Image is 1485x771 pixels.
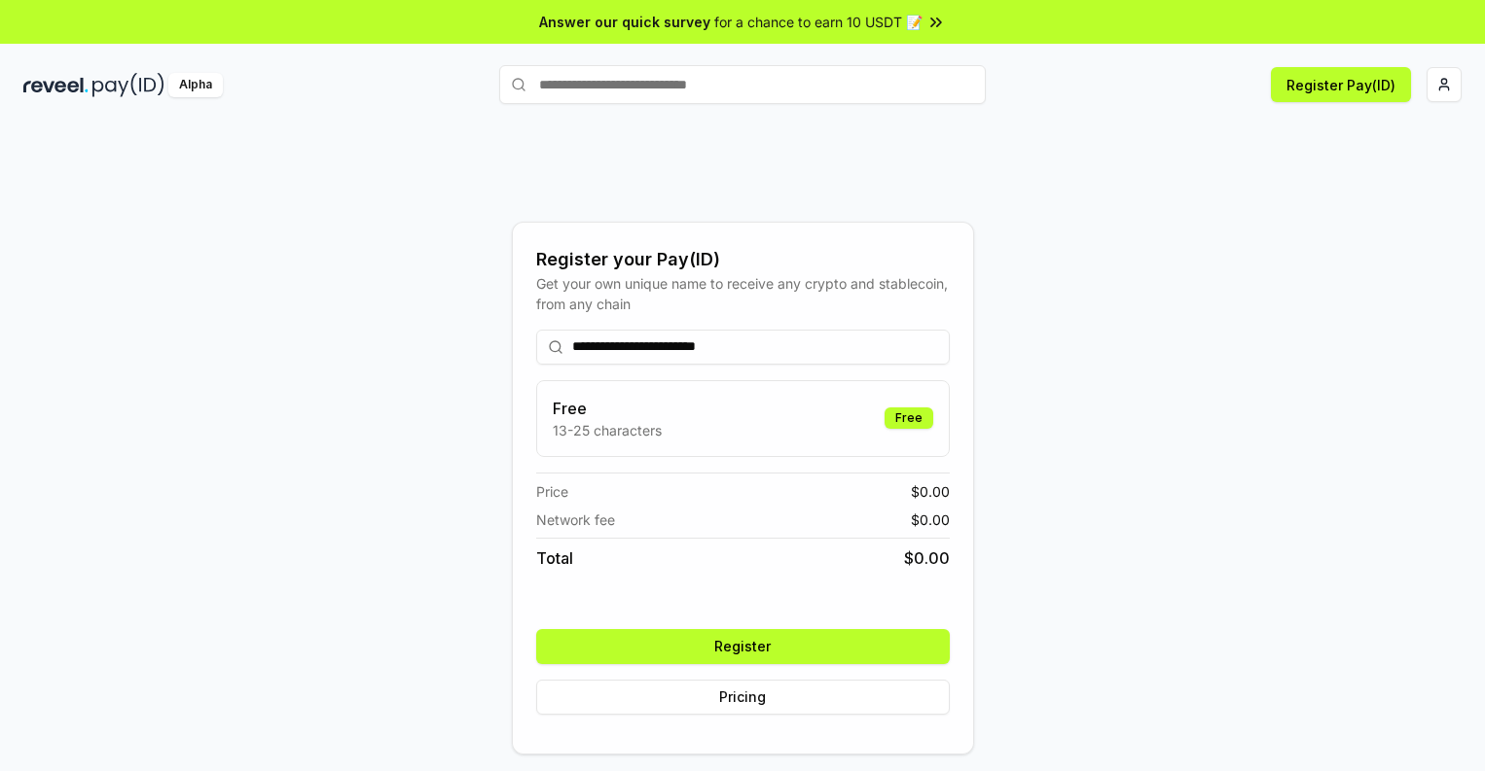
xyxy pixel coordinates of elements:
[911,509,950,530] span: $ 0.00
[536,246,950,273] div: Register your Pay(ID)
[536,509,615,530] span: Network fee
[536,680,950,715] button: Pricing
[885,407,933,429] div: Free
[539,12,710,32] span: Answer our quick survey
[553,420,662,440] p: 13-25 characters
[904,546,950,570] span: $ 0.00
[536,481,568,502] span: Price
[536,629,950,664] button: Register
[92,73,164,97] img: pay_id
[714,12,923,32] span: for a chance to earn 10 USDT 📝
[168,73,223,97] div: Alpha
[553,397,662,420] h3: Free
[536,546,573,570] span: Total
[1271,67,1411,102] button: Register Pay(ID)
[23,73,89,97] img: reveel_dark
[911,481,950,502] span: $ 0.00
[536,273,950,314] div: Get your own unique name to receive any crypto and stablecoin, from any chain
